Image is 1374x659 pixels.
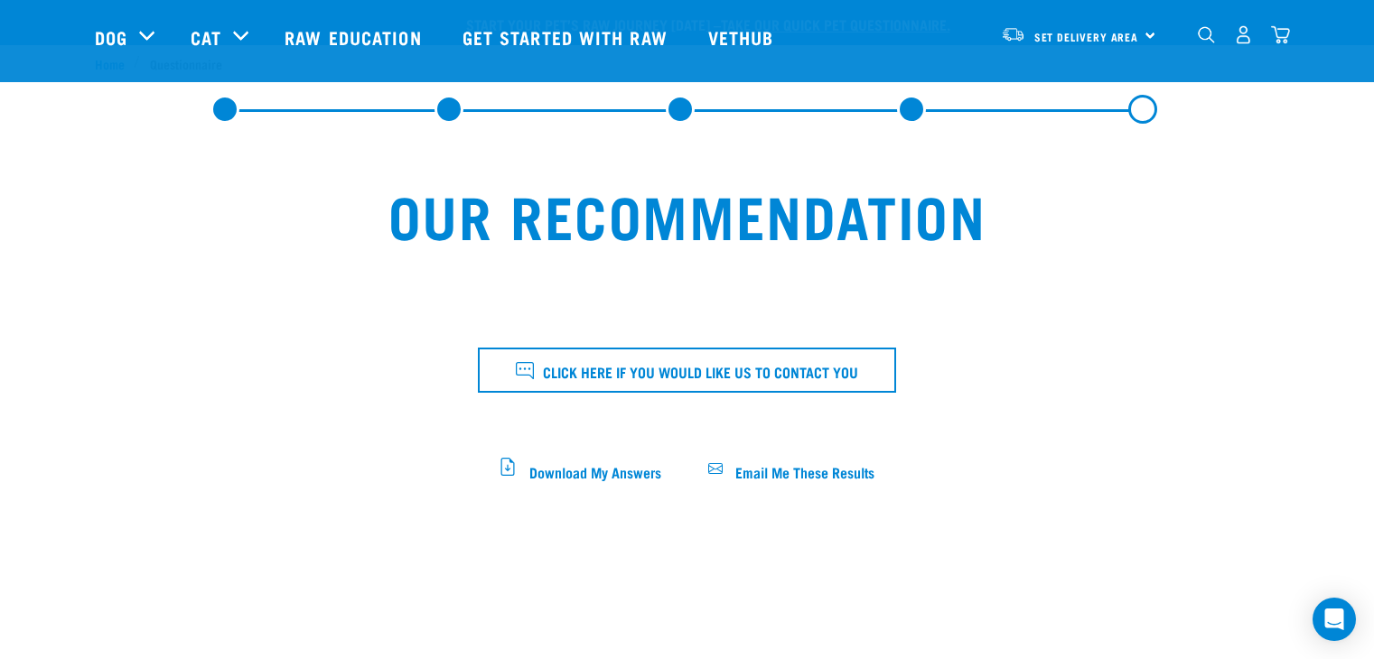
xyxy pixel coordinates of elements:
h2: Our Recommendation [131,181,1244,246]
span: Download My Answers [529,466,661,476]
img: van-moving.png [1001,26,1025,42]
button: Click here if you would like us to contact you [478,348,896,393]
span: Click here if you would like us to contact you [543,359,858,383]
span: Email Me These Results [735,466,874,476]
img: home-icon-1@2x.png [1198,26,1215,43]
a: Raw Education [266,1,444,73]
a: Download My Answers [499,468,665,476]
img: user.png [1234,25,1253,44]
a: Vethub [690,1,797,73]
a: Dog [95,23,127,51]
span: Set Delivery Area [1034,33,1139,40]
a: Get started with Raw [444,1,690,73]
div: Open Intercom Messenger [1313,598,1356,641]
a: Cat [191,23,221,51]
img: home-icon@2x.png [1271,25,1290,44]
